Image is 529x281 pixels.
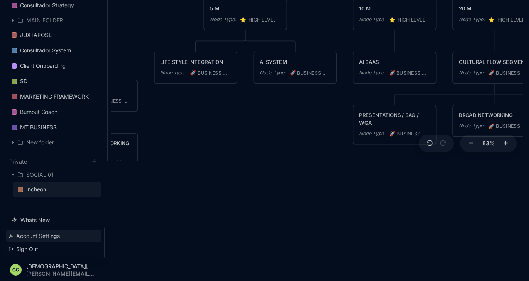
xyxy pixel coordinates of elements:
[489,16,524,23] span: ️ HIGH LEVEL
[389,131,396,137] i: 🚀
[290,70,297,76] i: 🚀
[91,97,130,105] span: BUSINESS MODEL
[240,16,276,23] span: ️ HIGH LEVEL
[359,130,385,137] div: Node Type :
[489,70,496,76] i: 🚀
[489,123,496,129] i: 🚀
[20,30,52,40] div: JUXTAPOSE
[489,69,528,77] span: BUSINESS MODEL
[359,58,430,66] div: AI SAAS
[20,107,57,117] div: Burnout Coach
[210,5,280,12] div: 5 M
[389,70,396,76] i: 🚀
[20,1,74,10] div: Consultador Strategy
[359,69,385,77] div: Node Type :
[489,122,528,130] span: BUSINESS MODEL
[389,69,429,77] span: BUSINESS MODEL
[6,243,101,255] div: Sign Out
[26,170,54,179] div: SOCIAL 01
[459,122,485,130] div: Node Type :
[240,17,247,23] i: ⭐
[489,17,496,23] i: ⭐
[20,46,71,55] div: Consultador System
[7,166,101,200] div: Private
[290,69,329,77] span: BUSINESS MODEL
[210,16,236,23] div: Node Type :
[190,69,229,77] span: BUSINESS MODEL
[26,138,54,147] div: New folder
[26,16,63,25] div: MAIN FOLDER
[260,69,285,77] div: Node Type :
[160,58,231,66] div: LIFE STYLE INTEGRATION
[26,185,46,194] div: Incheon
[389,16,425,23] span: ️ HIGH LEVEL
[20,77,27,86] div: SD
[61,86,131,94] div: BC Launch
[20,123,57,132] div: MT BUSINESS
[359,5,430,12] div: 10 M
[20,61,66,70] div: Client Onboarding
[459,69,485,77] div: Node Type :
[20,92,89,101] div: MARKETING FRAMEWORK
[389,130,429,138] span: BUSINESS MODEL
[260,58,330,66] div: AI SYSTEM
[389,17,396,23] i: ⭐
[359,16,385,23] div: Node Type :
[190,70,197,76] i: 🚀
[459,16,485,23] div: Node Type :
[359,111,430,127] div: PRESENTATIONS / SAG / WGA
[61,139,131,155] div: SEGMENTED NETWORKING / TOP CLOSER
[6,230,101,242] div: Account Settings
[160,69,186,77] div: Node Type :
